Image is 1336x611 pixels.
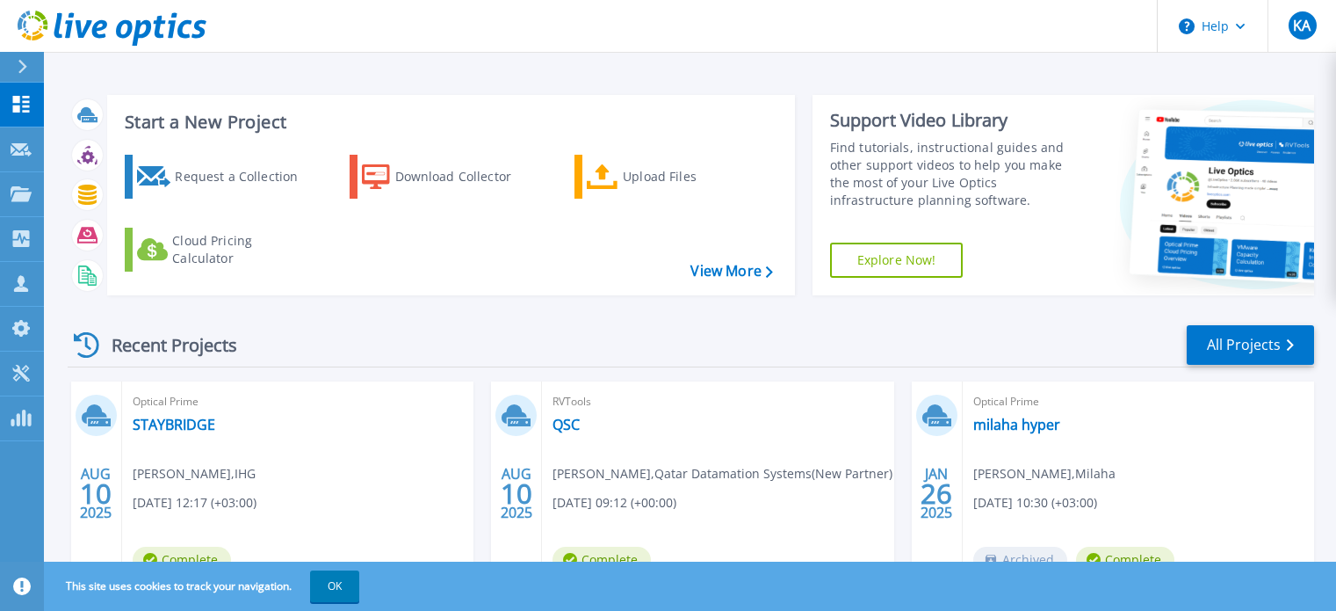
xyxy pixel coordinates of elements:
[172,232,313,267] div: Cloud Pricing Calculator
[80,486,112,501] span: 10
[973,464,1116,484] span: [PERSON_NAME] , Milaha
[552,493,676,513] span: [DATE] 09:12 (+00:00)
[501,486,532,501] span: 10
[79,462,112,526] div: AUG 2025
[133,464,256,484] span: [PERSON_NAME] , IHG
[973,392,1304,411] span: Optical Prime
[133,392,463,411] span: Optical Prime
[973,547,1067,573] span: Archived
[125,113,772,132] h3: Start a New Project
[350,155,545,199] a: Download Collector
[1076,547,1174,573] span: Complete
[48,571,359,602] span: This site uses cookies to track your navigation.
[830,109,1082,132] div: Support Video Library
[973,493,1097,513] span: [DATE] 10:30 (+03:00)
[310,571,359,602] button: OK
[133,493,256,513] span: [DATE] 12:17 (+03:00)
[395,159,536,194] div: Download Collector
[552,464,892,484] span: [PERSON_NAME] , Qatar Datamation Systems(New Partner)
[552,547,651,573] span: Complete
[68,324,261,367] div: Recent Projects
[175,159,315,194] div: Request a Collection
[574,155,770,199] a: Upload Files
[552,392,883,411] span: RVTools
[830,243,964,278] a: Explore Now!
[623,159,763,194] div: Upload Files
[690,263,772,280] a: View More
[920,462,953,526] div: JAN 2025
[133,547,231,573] span: Complete
[830,139,1082,209] div: Find tutorials, instructional guides and other support videos to help you make the most of your L...
[921,486,952,501] span: 26
[552,416,580,433] a: QSC
[125,155,321,199] a: Request a Collection
[1187,325,1314,365] a: All Projects
[133,416,215,433] a: STAYBRIDGE
[125,228,321,272] a: Cloud Pricing Calculator
[500,462,533,526] div: AUG 2025
[973,416,1060,433] a: milaha hyper
[1293,18,1311,33] span: KA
